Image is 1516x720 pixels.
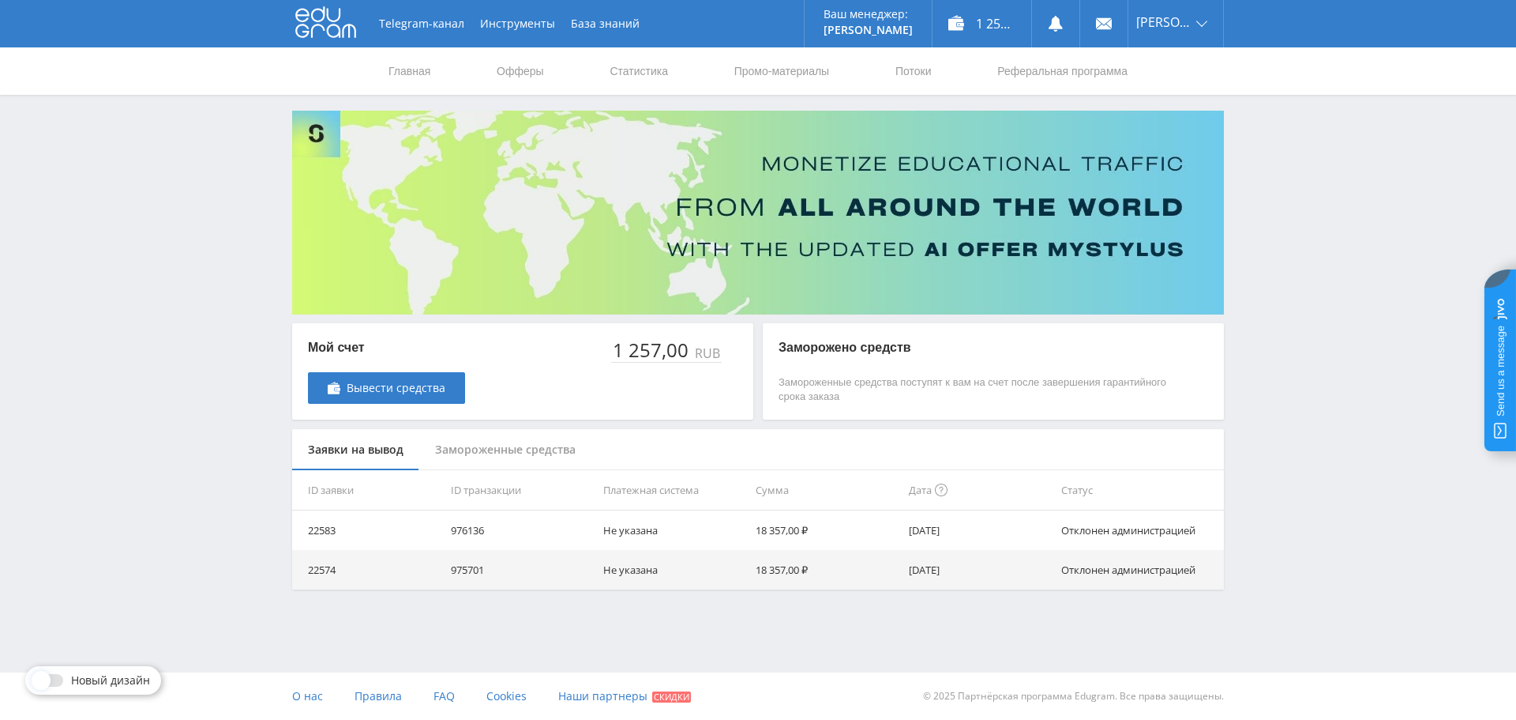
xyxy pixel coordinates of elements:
[292,673,323,720] a: О нас
[347,382,445,394] span: Вывести средства
[1055,511,1224,550] td: Отклонен администрацией
[996,47,1129,95] a: Реферальная программа
[611,339,692,361] div: 1 257,00
[486,688,527,703] span: Cookies
[733,47,831,95] a: Промо-материалы
[558,688,647,703] span: Наши партнеры
[445,511,597,550] td: 976136
[419,429,591,471] div: Замороженные средства
[597,470,749,511] th: Платежная система
[608,47,670,95] a: Статистика
[597,550,749,590] td: Не указана
[749,550,902,590] td: 18 357,00 ₽
[1055,550,1224,590] td: Отклонен администрацией
[292,550,445,590] td: 22574
[824,8,913,21] p: Ваш менеджер:
[486,673,527,720] a: Cookies
[433,688,455,703] span: FAQ
[779,339,1176,356] p: Заморожено средств
[292,511,445,550] td: 22583
[355,673,402,720] a: Правила
[387,47,432,95] a: Главная
[292,470,445,511] th: ID заявки
[1136,16,1191,28] span: [PERSON_NAME]
[779,375,1176,404] p: Замороженные средства поступят к вам на счет после завершения гарантийного срока заказа
[445,550,597,590] td: 975701
[558,673,691,720] a: Наши партнеры Скидки
[292,688,323,703] span: О нас
[445,470,597,511] th: ID транзакции
[902,550,1055,590] td: [DATE]
[894,47,933,95] a: Потоки
[824,24,913,36] p: [PERSON_NAME]
[749,511,902,550] td: 18 357,00 ₽
[308,372,465,404] a: Вывести средства
[597,511,749,550] td: Не указана
[495,47,546,95] a: Офферы
[902,470,1055,511] th: Дата
[433,673,455,720] a: FAQ
[355,688,402,703] span: Правила
[766,673,1224,720] div: © 2025 Партнёрская программа Edugram. Все права защищены.
[1055,470,1224,511] th: Статус
[292,111,1224,315] img: Banner
[749,470,902,511] th: Сумма
[71,674,150,687] span: Новый дизайн
[292,429,419,471] div: Заявки на вывод
[308,339,465,356] p: Мой счет
[902,511,1055,550] td: [DATE]
[652,692,691,703] span: Скидки
[692,346,722,360] div: RUB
